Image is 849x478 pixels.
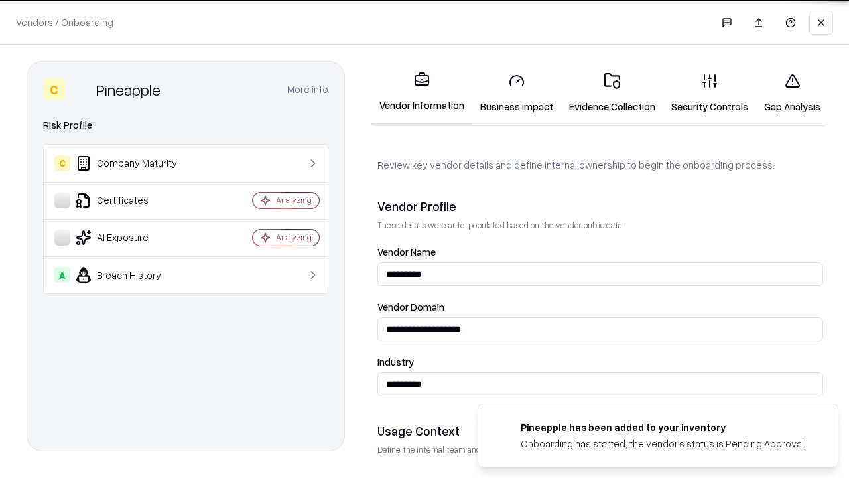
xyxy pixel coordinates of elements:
div: Vendor Profile [377,199,823,214]
div: Pineapple [96,79,161,100]
div: Company Maturity [54,155,213,171]
div: Risk Profile [43,118,328,133]
a: Gap Analysis [756,62,828,124]
div: Certificates [54,193,213,208]
div: Usage Context [377,423,823,439]
div: Analyzing [276,232,312,243]
div: Onboarding has started, the vendor's status is Pending Approval. [521,437,806,451]
div: Breach History [54,267,213,283]
img: pineappleenergy.com [494,420,510,436]
p: Define the internal team and reason for using this vendor. This helps assess business relevance a... [377,444,823,455]
a: Vendor Information [371,61,472,125]
a: Business Impact [472,62,561,124]
p: Review key vendor details and define internal ownership to begin the onboarding process. [377,158,823,172]
label: Vendor Name [377,247,823,257]
div: Pineapple has been added to your inventory [521,420,806,434]
p: Vendors / Onboarding [16,15,113,29]
div: C [54,155,70,171]
div: A [54,267,70,283]
div: Analyzing [276,195,312,206]
img: Pineapple [70,79,91,100]
label: Vendor Domain [377,302,823,312]
p: These details were auto-populated based on the vendor public data [377,220,823,231]
a: Evidence Collection [561,62,663,124]
button: More info [287,78,328,102]
a: Security Controls [663,62,756,124]
div: C [43,79,64,100]
label: Industry [377,357,823,367]
div: AI Exposure [54,230,213,246]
